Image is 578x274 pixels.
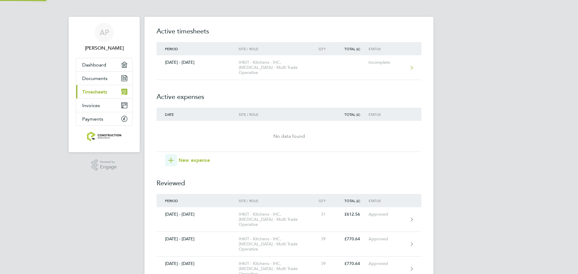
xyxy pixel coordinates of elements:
[157,80,421,108] h2: Active expenses
[76,112,132,125] a: Payments
[368,236,406,242] div: Approved
[69,17,140,152] nav: Main navigation
[157,166,421,194] h2: Reviewed
[334,261,368,266] div: £770.64
[368,261,406,266] div: Approved
[76,72,132,85] a: Documents
[334,236,368,242] div: £770.64
[76,132,132,141] a: Go to home page
[308,261,334,266] div: 39
[334,47,368,51] div: Total (£)
[82,62,106,68] span: Dashboard
[157,26,421,42] h2: Active timesheets
[334,212,368,217] div: £612.56
[308,236,334,242] div: 39
[157,261,239,266] div: [DATE] - [DATE]
[368,47,406,51] div: Status
[308,199,334,203] div: Qty
[239,112,308,116] div: Site / Role
[308,47,334,51] div: Qty
[76,45,132,52] span: Alex Power
[157,60,239,65] div: [DATE] - [DATE]
[76,23,132,52] a: AP[PERSON_NAME]
[165,198,178,203] span: Period
[157,112,239,116] div: Date
[157,212,239,217] div: [DATE] - [DATE]
[157,55,421,80] a: [DATE] - [DATE]IHKIT - Kitchens - IHC, [MEDICAL_DATA] - Multi Trade OperativeIncomplete
[82,89,107,95] span: Timesheets
[239,236,308,252] div: IHKIT - Kitchens - IHC, [MEDICAL_DATA] - Multi Trade Operative
[92,159,117,171] a: Powered byEngage
[100,165,117,170] span: Engage
[82,116,103,122] span: Payments
[239,199,308,203] div: Site / Role
[76,58,132,71] a: Dashboard
[100,29,109,36] span: AP
[239,212,308,227] div: IHKIT - Kitchens - IHC, [MEDICAL_DATA] - Multi Trade Operative
[76,85,132,98] a: Timesheets
[334,199,368,203] div: Total (£)
[179,157,210,164] span: New expense
[76,99,132,112] a: Invoices
[368,212,406,217] div: Approved
[157,236,239,242] div: [DATE] - [DATE]
[368,60,406,65] div: Incomplete
[239,47,308,51] div: Site / Role
[157,232,421,257] a: [DATE] - [DATE]IHKIT - Kitchens - IHC, [MEDICAL_DATA] - Multi Trade Operative39£770.64Approved
[82,75,107,81] span: Documents
[87,132,122,141] img: construction-resources-logo-retina.png
[157,207,421,232] a: [DATE] - [DATE]IHKIT - Kitchens - IHC, [MEDICAL_DATA] - Multi Trade Operative31£612.56Approved
[82,103,100,108] span: Invoices
[157,133,421,140] div: No data found
[368,199,406,203] div: Status
[165,46,178,51] span: Period
[308,212,334,217] div: 31
[368,112,406,116] div: Status
[239,60,308,75] div: IHKIT - Kitchens - IHC, [MEDICAL_DATA] - Multi Trade Operative
[100,159,117,165] span: Powered by
[334,112,368,116] div: Total (£)
[165,154,210,166] button: New expense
